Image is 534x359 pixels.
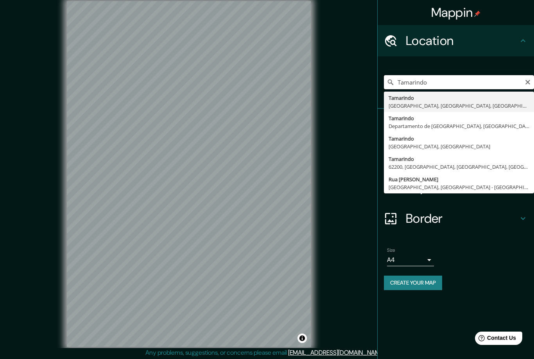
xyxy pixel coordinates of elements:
div: [GEOGRAPHIC_DATA], [GEOGRAPHIC_DATA] [389,143,529,150]
div: Tamarindo [389,135,529,143]
div: Rua [PERSON_NAME] [389,175,529,183]
label: Size [387,247,395,254]
div: [GEOGRAPHIC_DATA], [GEOGRAPHIC_DATA], [GEOGRAPHIC_DATA] [389,102,529,110]
h4: Mappin [431,5,481,20]
iframe: Help widget launcher [464,328,525,350]
div: Departamento de [GEOGRAPHIC_DATA], [GEOGRAPHIC_DATA] [389,122,529,130]
canvas: Map [67,1,311,347]
h4: Layout [406,179,518,195]
p: Any problems, suggestions, or concerns please email . [145,348,386,357]
div: Layout [378,171,534,203]
button: Toggle attribution [297,334,307,343]
button: Create your map [384,276,442,290]
div: Tamarindo [389,155,529,163]
h4: Location [406,33,518,49]
div: Pins [378,109,534,140]
img: pin-icon.png [474,11,480,17]
div: Border [378,203,534,234]
h4: Border [406,211,518,226]
div: Tamarindo [389,114,529,122]
input: Pick your city or area [384,75,534,89]
div: [GEOGRAPHIC_DATA], [GEOGRAPHIC_DATA] - [GEOGRAPHIC_DATA], 24738-523, [GEOGRAPHIC_DATA] [389,183,529,191]
button: Clear [525,78,531,85]
div: Location [378,25,534,56]
a: [EMAIL_ADDRESS][DOMAIN_NAME] [288,348,385,357]
div: Style [378,140,534,171]
div: Tamarindo [389,94,529,102]
div: 62200, [GEOGRAPHIC_DATA], [GEOGRAPHIC_DATA], [GEOGRAPHIC_DATA] [389,163,529,171]
div: A4 [387,254,434,266]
